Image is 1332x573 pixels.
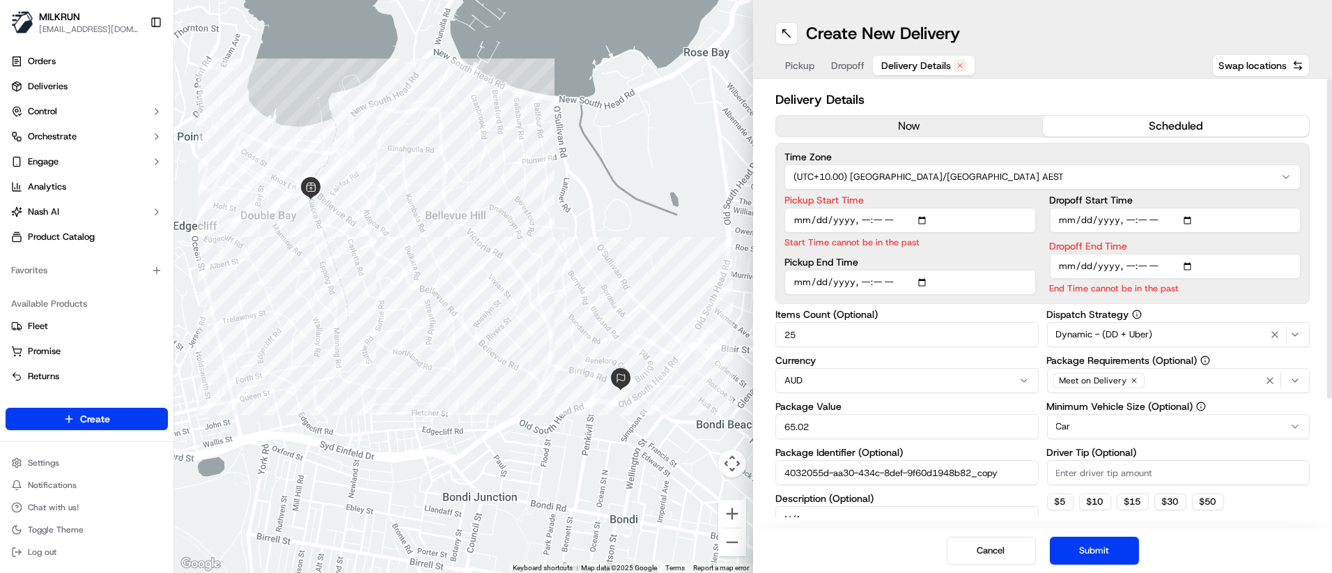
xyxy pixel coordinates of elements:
button: Map camera controls [718,450,746,477]
button: $10 [1079,494,1111,510]
a: Open this area in Google Maps (opens a new window) [178,555,224,573]
button: Dynamic - (DD + Uber) [1047,322,1310,347]
button: Dispatch Strategy [1132,310,1142,319]
label: Items Count (Optional) [775,310,1039,319]
span: Analytics [28,181,66,193]
button: Cancel [947,537,1036,565]
button: Submit [1050,537,1139,565]
button: Returns [6,365,168,388]
span: Log out [28,547,56,558]
p: End Time cannot be in the past [1050,282,1301,295]
label: Time Zone [784,152,1301,162]
h1: Create New Delivery [806,22,960,45]
button: Promise [6,340,168,362]
img: Google [178,555,224,573]
span: Dynamic - (DD + Uber) [1056,328,1153,341]
div: Available Products [6,293,168,315]
span: Engage [28,155,59,168]
label: Pickup Start Time [784,195,1036,205]
img: MILKRUN [11,11,33,33]
span: Promise [28,345,61,358]
button: $50 [1192,494,1224,510]
span: Fleet [28,320,48,333]
label: Pickup End Time [784,257,1036,267]
label: Dispatch Strategy [1047,310,1310,319]
a: Product Catalog [6,226,168,248]
label: Description (Optional) [775,494,1039,503]
span: Orchestrate [28,130,77,143]
button: Minimum Vehicle Size (Optional) [1196,402,1206,411]
button: $15 [1117,494,1149,510]
span: Pickup [785,59,814,72]
button: Meet on Delivery [1047,368,1310,393]
span: Orders [28,55,56,68]
label: Currency [775,356,1039,365]
input: Enter package value [775,414,1039,439]
button: $5 [1047,494,1074,510]
button: MILKRUN [39,10,80,24]
span: Nash AI [28,206,59,218]
a: Deliveries [6,75,168,98]
label: Package Requirements (Optional) [1047,356,1310,365]
span: Dropoff [831,59,865,72]
a: Promise [11,345,162,358]
span: Control [28,105,57,118]
button: Settings [6,453,168,473]
a: Orders [6,50,168,72]
button: Engage [6,151,168,173]
button: Package Requirements (Optional) [1200,356,1210,365]
span: Swap locations [1218,59,1287,72]
a: Terms (opens in new tab) [665,564,685,572]
span: Map data ©2025 Google [581,564,657,572]
button: Toggle Theme [6,520,168,540]
button: Notifications [6,475,168,495]
button: MILKRUNMILKRUN[EMAIL_ADDRESS][DOMAIN_NAME] [6,6,144,39]
span: Toggle Theme [28,524,84,535]
a: Analytics [6,176,168,198]
button: scheduled [1043,116,1310,137]
label: Dropoff End Time [1050,241,1301,251]
button: Chat with us! [6,498,168,517]
button: $30 [1154,494,1186,510]
span: Create [80,412,110,426]
button: Orchestrate [6,125,168,148]
button: Control [6,100,168,123]
label: Driver Tip (Optional) [1047,448,1310,457]
button: now [776,116,1043,137]
span: Meet on Delivery [1060,375,1127,386]
label: Dropoff Start Time [1050,195,1301,205]
span: Settings [28,457,59,468]
label: Package Identifier (Optional) [775,448,1039,457]
button: Swap locations [1212,54,1310,77]
button: Fleet [6,315,168,337]
span: Notifications [28,480,77,491]
button: Nash AI [6,201,168,223]
h2: Delivery Details [775,90,1310,109]
div: Favorites [6,259,168,282]
span: Returns [28,370,59,383]
a: Report a map error [693,564,749,572]
p: Start Time cannot be in the past [784,236,1036,249]
button: Zoom out [718,528,746,556]
a: Returns [11,370,162,383]
button: Zoom in [718,500,746,528]
label: Minimum Vehicle Size (Optional) [1047,402,1310,411]
button: Log out [6,542,168,562]
input: Enter number of items [775,322,1039,347]
input: Enter driver tip amount [1047,460,1310,485]
a: Fleet [11,320,162,333]
input: Enter package identifier [775,460,1039,485]
span: Product Catalog [28,231,95,243]
button: Keyboard shortcuts [513,563,573,573]
label: Package Value [775,402,1039,411]
button: [EMAIL_ADDRESS][DOMAIN_NAME] [39,24,139,35]
span: Deliveries [28,80,68,93]
span: Chat with us! [28,502,79,513]
span: Delivery Details [881,59,951,72]
button: Create [6,408,168,430]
